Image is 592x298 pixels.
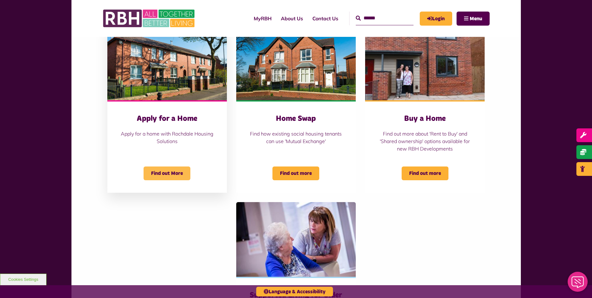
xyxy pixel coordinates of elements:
img: Belton Avenue [107,25,227,100]
button: Navigation [457,12,490,26]
h3: Buy a Home [378,114,472,124]
a: MyRBH [420,12,452,26]
a: Buy a Home Find out more about 'Rent to Buy' and 'Shared ownership' options available for new RBH... [365,25,485,193]
span: Find out more [402,166,448,180]
img: RBH [103,6,196,31]
input: Search [356,12,413,25]
a: About Us [276,10,308,27]
span: Menu [470,16,482,21]
span: Find out more [272,166,319,180]
p: Apply for a home with Rochdale Housing Solutions [120,130,214,145]
p: Find out more about 'Rent to Buy' and 'Shared ownership' options available for new RBH Developments [378,130,472,152]
p: Find how existing social housing tenants can use 'Mutual Exchange' [249,130,343,145]
a: Home Swap Find how existing social housing tenants can use 'Mutual Exchange' Find out more [236,25,356,193]
a: MyRBH [249,10,276,27]
button: Language & Accessibility [256,287,333,296]
a: Belton Avenue Apply for a Home Apply for a home with Rochdale Housing Solutions Find out More - o... [107,25,227,193]
img: Belton Ave 07 [236,25,356,100]
h3: Apply for a Home [120,114,214,124]
a: Contact Us [308,10,343,27]
img: Longridge Drive Keys [365,25,485,100]
span: Find out More [144,166,190,180]
h3: Home Swap [249,114,343,124]
iframe: Netcall Web Assistant for live chat [564,270,592,298]
img: Independant Living [236,202,356,277]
